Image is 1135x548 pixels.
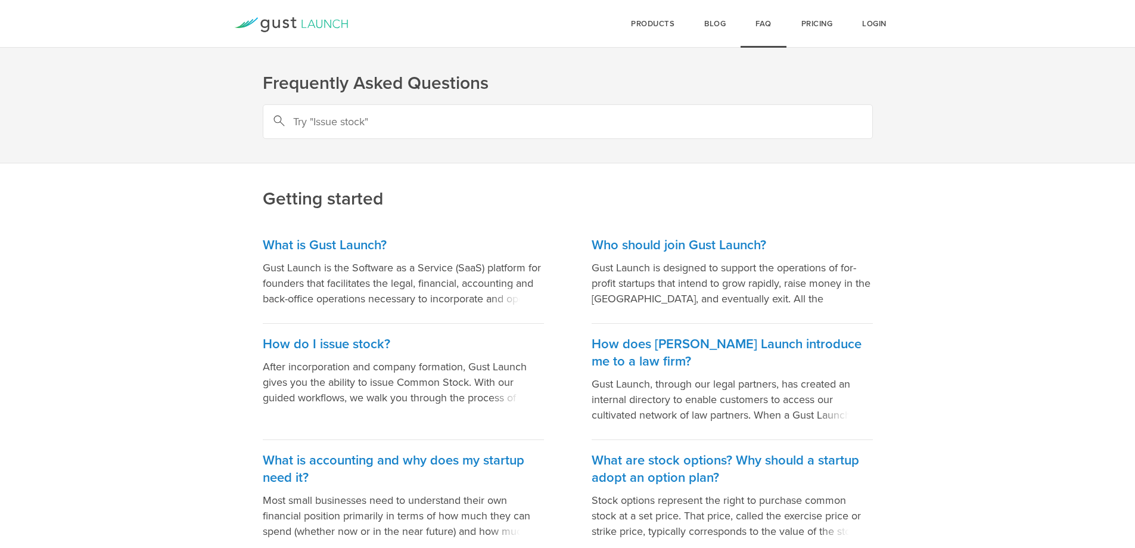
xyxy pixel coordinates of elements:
h3: What is accounting and why does my startup need it? [263,452,544,487]
h2: Getting started [263,107,873,211]
a: How does [PERSON_NAME] Launch introduce me to a law firm? Gust Launch, through our legal partners... [592,324,873,440]
p: Stock options represent the right to purchase common stock at a set price. That price, called the... [592,493,873,539]
a: How do I issue stock? After incorporation and company formation, Gust Launch gives you the abilit... [263,324,544,440]
p: Gust Launch, through our legal partners, has created an internal directory to enable customers to... [592,376,873,423]
a: Who should join Gust Launch? Gust Launch is designed to support the operations of for-profit star... [592,225,873,324]
input: Try "Issue stock" [263,104,873,139]
h3: How does [PERSON_NAME] Launch introduce me to a law firm? [592,336,873,370]
p: Gust Launch is designed to support the operations of for-profit startups that intend to grow rapi... [592,260,873,306]
p: Gust Launch is the Software as a Service (SaaS) platform for founders that facilitates the legal,... [263,260,544,306]
h1: Frequently Asked Questions [263,72,873,95]
h3: What is Gust Launch? [263,237,544,254]
p: Most small businesses need to understand their own financial position primarily in terms of how m... [263,493,544,539]
h3: Who should join Gust Launch? [592,237,873,254]
h3: How do I issue stock? [263,336,544,353]
p: After incorporation and company formation, Gust Launch gives you the ability to issue Common Stoc... [263,359,544,405]
a: What is Gust Launch? Gust Launch is the Software as a Service (SaaS) platform for founders that f... [263,225,544,324]
h3: What are stock options? Why should a startup adopt an option plan? [592,452,873,487]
